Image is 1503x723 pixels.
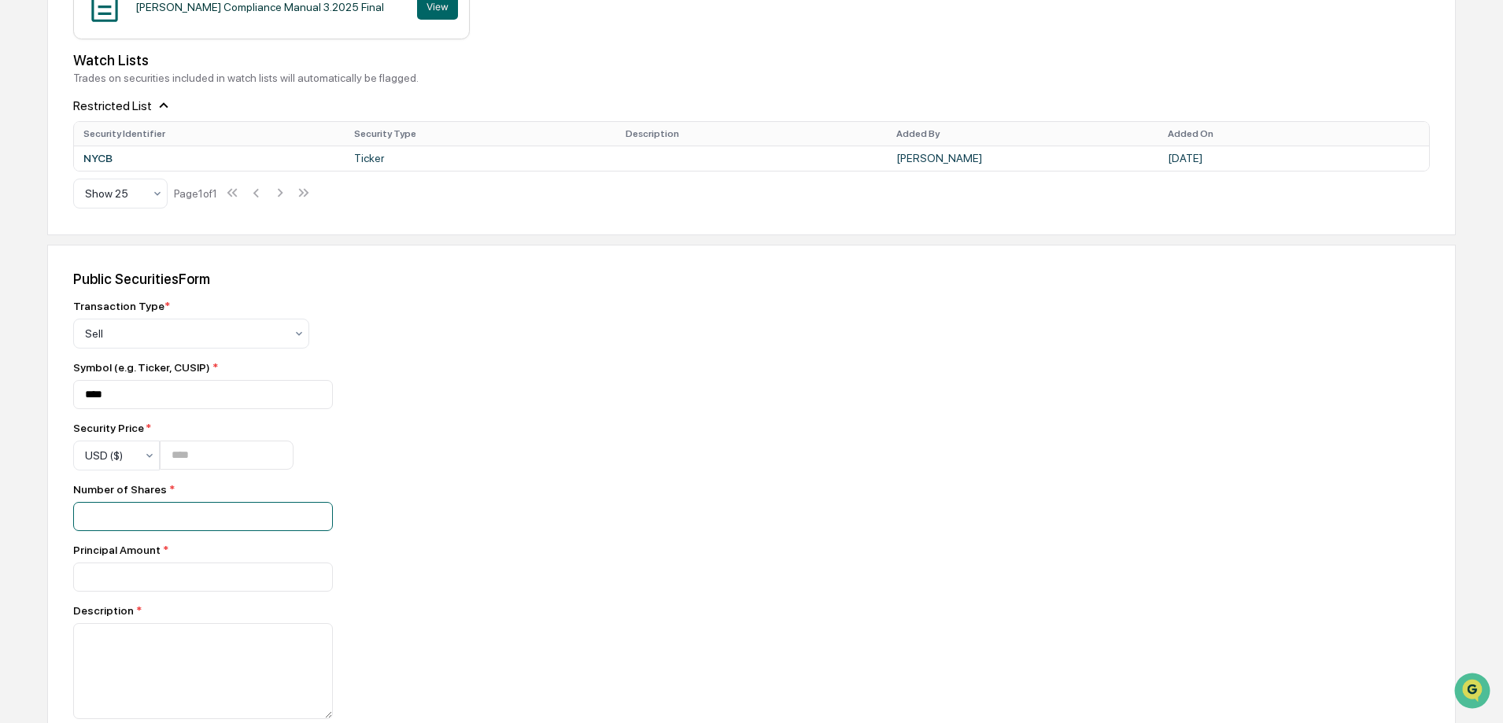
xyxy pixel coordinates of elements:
div: Start new chat [54,120,258,136]
div: [PERSON_NAME] Compliance Manual 3.2025 Final [135,1,384,13]
td: [DATE] [1158,146,1429,171]
div: 🗄️ [114,200,127,212]
a: 🗄️Attestations [108,192,201,220]
th: Added By [887,122,1158,146]
div: Watch Lists [73,52,1430,68]
a: Powered byPylon [111,266,190,279]
th: Security Identifier [74,122,345,146]
img: 1746055101610-c473b297-6a78-478c-a979-82029cc54cd1 [16,120,44,149]
div: Page 1 of 1 [174,187,217,200]
div: Trades on securities included in watch lists will automatically be flagged. [73,72,1430,84]
div: Principal Amount [73,544,624,556]
th: Added On [1158,122,1429,146]
span: Data Lookup [31,228,99,244]
button: Start new chat [268,125,286,144]
th: Security Type [345,122,615,146]
div: Number of Shares [73,483,624,496]
div: Symbol (e.g. Ticker, CUSIP) [73,361,624,374]
div: NYCB [83,152,335,164]
a: 🖐️Preclearance [9,192,108,220]
div: Transaction Type [73,300,170,312]
iframe: Open customer support [1453,671,1495,714]
div: Description [73,604,624,617]
p: How can we help? [16,33,286,58]
div: Restricted List [73,84,1430,114]
a: 🔎Data Lookup [9,222,105,250]
div: 🔎 [16,230,28,242]
span: Preclearance [31,198,102,214]
div: We're available if you need us! [54,136,199,149]
div: Security Price [73,422,294,434]
div: Public Securities Form [73,271,1430,287]
span: Attestations [130,198,195,214]
td: [PERSON_NAME] [887,146,1158,171]
th: Description [616,122,887,146]
span: Pylon [157,267,190,279]
td: Ticker [345,146,615,171]
div: 🖐️ [16,200,28,212]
